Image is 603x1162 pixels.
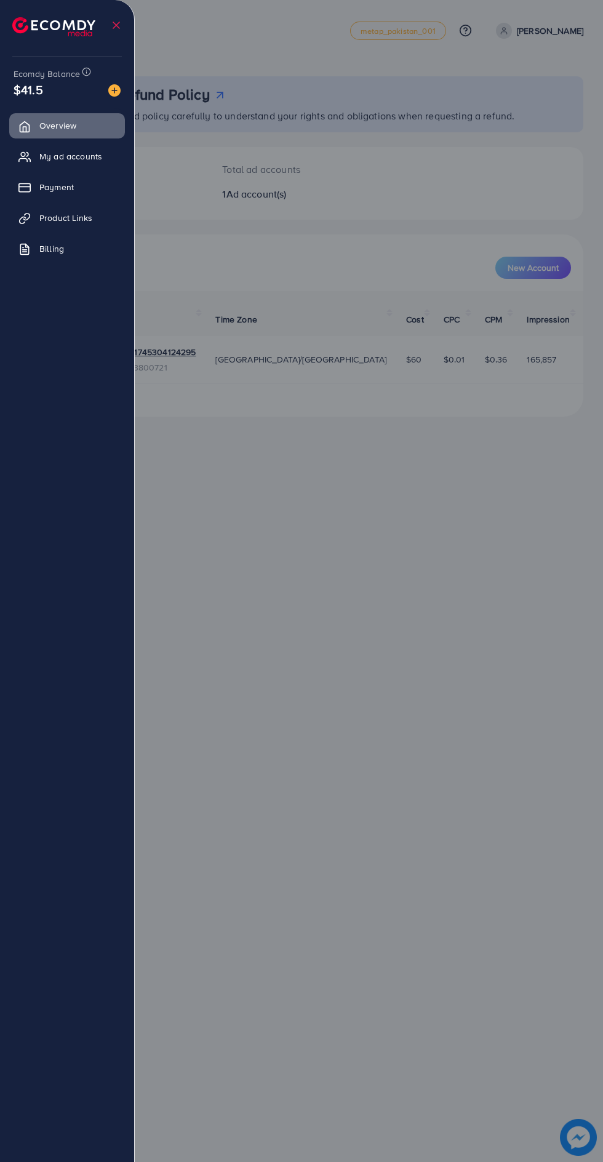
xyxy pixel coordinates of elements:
[39,119,76,132] span: Overview
[39,181,74,193] span: Payment
[9,206,125,230] a: Product Links
[14,81,43,98] span: $41.5
[14,68,80,80] span: Ecomdy Balance
[108,84,121,97] img: image
[9,113,125,138] a: Overview
[9,144,125,169] a: My ad accounts
[12,17,95,36] img: logo
[9,175,125,199] a: Payment
[39,212,92,224] span: Product Links
[39,150,102,162] span: My ad accounts
[9,236,125,261] a: Billing
[39,242,64,255] span: Billing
